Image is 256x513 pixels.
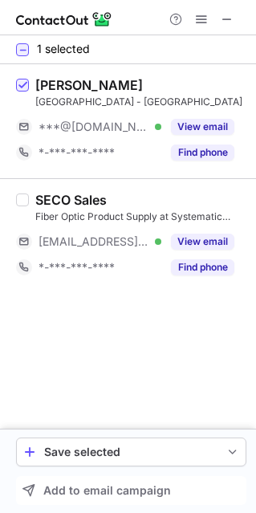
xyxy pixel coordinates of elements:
span: Add to email campaign [43,484,171,497]
div: Save selected [44,446,218,458]
div: [GEOGRAPHIC_DATA] - [GEOGRAPHIC_DATA] [35,95,246,109]
button: Reveal Button [171,119,234,135]
button: Reveal Button [171,259,234,275]
button: Add to email campaign [16,476,246,505]
span: ***@[DOMAIN_NAME] [39,120,149,134]
button: Reveal Button [171,145,234,161]
div: SECO Sales [35,192,107,208]
div: [PERSON_NAME] [35,77,143,93]
img: ContactOut v5.3.10 [16,10,112,29]
button: save-profile-one-click [16,438,246,466]
div: Fiber Optic Product Supply at Systematic Energy [35,210,246,224]
span: 1 selected [37,43,90,55]
span: [EMAIL_ADDRESS][DOMAIN_NAME] [39,234,149,249]
button: Reveal Button [171,234,234,250]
